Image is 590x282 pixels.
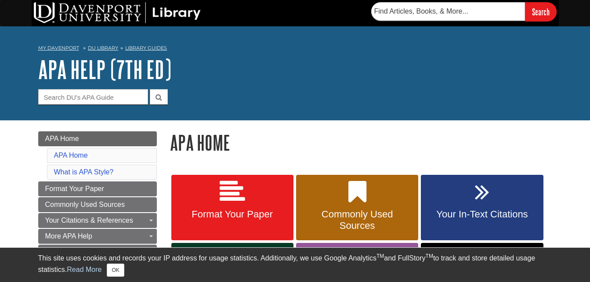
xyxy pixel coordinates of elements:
[170,131,552,154] h1: APA Home
[178,209,287,220] span: Format Your Paper
[125,45,167,51] a: Library Guides
[45,201,125,208] span: Commonly Used Sources
[67,266,101,273] a: Read More
[38,44,79,52] a: My Davenport
[38,131,157,146] a: APA Home
[38,253,552,277] div: This site uses cookies and records your IP address for usage statistics. Additionally, we use Goo...
[421,175,543,241] a: Your In-Text Citations
[376,253,384,259] sup: TM
[34,2,201,23] img: DU Library
[426,253,433,259] sup: TM
[371,2,525,21] input: Find Articles, Books, & More...
[296,175,418,241] a: Commonly Used Sources
[38,42,552,56] nav: breadcrumb
[303,209,412,231] span: Commonly Used Sources
[371,2,557,21] form: Searches DU Library's articles, books, and more
[38,229,157,244] a: More APA Help
[107,264,124,277] button: Close
[45,232,92,240] span: More APA Help
[38,197,157,212] a: Commonly Used Sources
[45,217,133,224] span: Your Citations & References
[38,181,157,196] a: Format Your Paper
[45,135,79,142] span: APA Home
[38,213,157,228] a: Your Citations & References
[38,245,157,260] a: About Plagiarism
[54,152,88,159] a: APA Home
[525,2,557,21] input: Search
[38,56,171,83] a: APA Help (7th Ed)
[54,168,114,176] a: What is APA Style?
[427,209,536,220] span: Your In-Text Citations
[45,185,104,192] span: Format Your Paper
[171,175,293,241] a: Format Your Paper
[88,45,118,51] a: DU Library
[38,89,148,105] input: Search DU's APA Guide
